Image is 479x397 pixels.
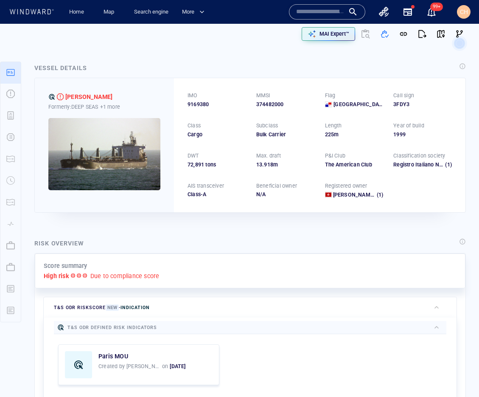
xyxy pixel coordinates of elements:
[170,363,185,370] p: [DATE]
[44,261,87,271] p: Score summary
[188,92,198,99] p: IMO
[333,191,384,199] a: [PERSON_NAME] Shipping Limited (1)
[460,8,468,15] span: CH
[375,191,383,199] span: (1)
[126,363,160,370] div: Chloe
[66,5,87,20] a: Home
[264,161,273,168] span: 918
[325,122,342,130] p: Length
[455,3,472,20] button: CH
[131,5,172,20] a: Search engine
[444,161,452,169] span: (1)
[54,304,150,311] span: T&S ODR risk score -
[430,3,443,11] span: 99+
[48,102,160,111] div: Formerly: DEEP SEAS
[333,191,417,198] span: Eunice Shipping Limited
[188,152,199,160] p: DWT
[256,152,281,160] p: Max. draft
[100,102,120,111] p: +1 more
[426,7,437,17] div: Notification center
[120,305,149,310] span: Indication
[450,25,469,43] button: Visual Link Analysis
[57,93,64,100] div: High risk
[273,161,278,168] span: m
[393,101,452,108] div: 3FDY3
[421,2,442,22] button: 99+
[179,5,212,20] button: More
[393,131,452,138] div: 1999
[97,5,124,20] button: Map
[393,161,444,169] div: Registro Italiano Navale (RINA)
[319,30,349,38] p: MAI Expert™
[98,363,186,370] p: Created by on
[44,271,69,281] p: High risk
[443,359,473,391] iframe: Chat
[106,304,119,311] span: New
[48,118,160,190] img: 5905c3453d57334c83c36a59_0
[256,131,315,138] div: Bulk Carrier
[325,161,384,169] div: The American Club
[394,25,413,43] button: Get link
[34,63,87,73] div: Vessel details
[393,161,452,169] div: Registro Italiano Navale (RINA)
[256,122,278,130] p: Subclass
[67,325,157,330] span: T&S ODR defined risk indicators
[188,131,246,138] div: Cargo
[393,152,445,160] p: Classification society
[302,27,355,41] button: MAI Expert™
[375,25,394,43] button: Add to vessel list
[98,351,128,361] a: Paris MOU
[256,92,270,99] p: MMSI
[48,93,55,100] div: T&S ODR defined risk: indication
[334,131,339,138] span: m
[126,363,160,370] p: [PERSON_NAME]
[325,92,336,99] p: Flag
[393,92,414,99] p: Call sign
[325,131,334,138] span: 225
[63,5,90,20] button: Home
[256,161,262,168] span: 13
[182,7,204,17] span: More
[393,122,424,130] p: Year of build
[431,25,450,43] button: View on map
[188,161,246,169] div: 72,891 tons
[188,191,206,197] span: Class-A
[90,271,160,281] p: Due to compliance score
[256,182,297,190] p: Beneficial owner
[333,101,383,108] span: [GEOGRAPHIC_DATA]
[262,161,264,168] span: .
[65,92,113,102] span: EUNICE
[188,182,224,190] p: AIS transceiver
[34,238,84,248] div: Risk overview
[256,191,266,197] span: N/A
[188,122,201,130] p: Class
[325,152,346,160] p: P&I Club
[325,182,367,190] p: Registered owner
[188,101,209,108] span: 9169380
[100,5,120,20] a: Map
[65,92,113,102] div: [PERSON_NAME]
[256,101,315,108] div: 374482000
[413,25,431,43] button: Export report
